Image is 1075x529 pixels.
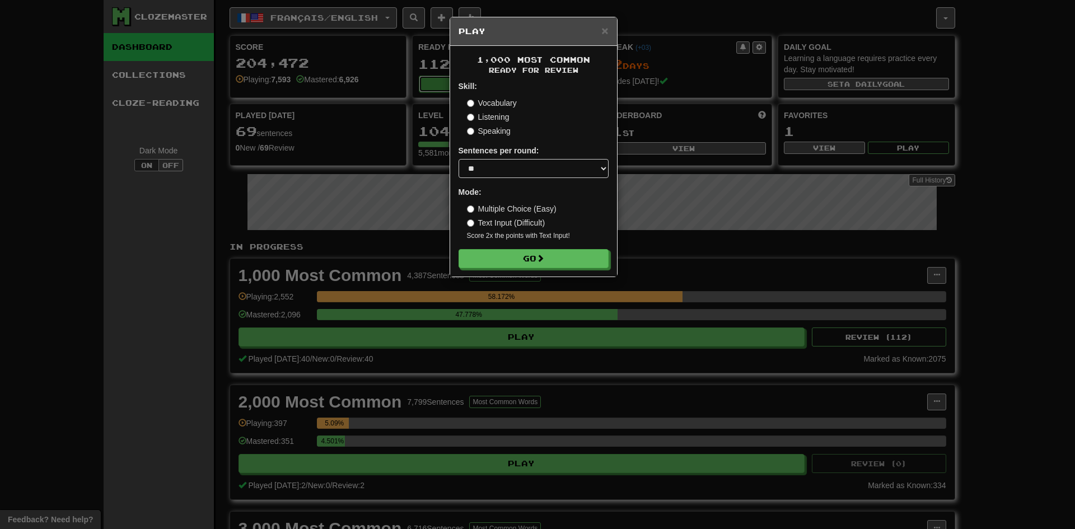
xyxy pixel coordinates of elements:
strong: Mode: [459,188,482,196]
strong: Skill: [459,82,477,91]
input: Multiple Choice (Easy) [467,205,474,213]
label: Vocabulary [467,97,517,109]
span: 1,000 Most Common [477,55,590,64]
small: Score 2x the points with Text Input ! [467,231,609,241]
label: Speaking [467,125,511,137]
input: Listening [467,114,474,121]
label: Listening [467,111,510,123]
button: Go [459,249,609,268]
label: Sentences per round: [459,145,539,156]
input: Text Input (Difficult) [467,219,474,227]
h5: Play [459,26,609,37]
span: × [601,24,608,37]
input: Speaking [467,128,474,135]
label: Multiple Choice (Easy) [467,203,557,214]
input: Vocabulary [467,100,474,107]
label: Text Input (Difficult) [467,217,545,228]
button: Close [601,25,608,36]
small: Ready for Review [459,65,609,75]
